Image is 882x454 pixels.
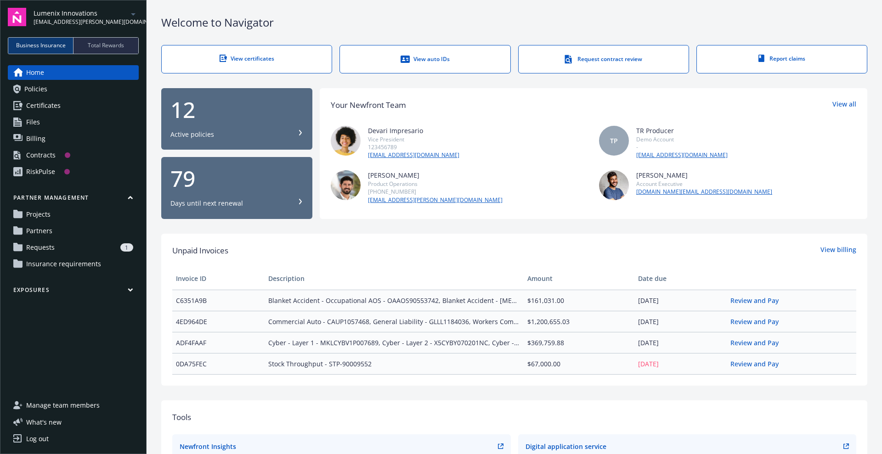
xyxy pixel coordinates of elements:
span: Partners [26,224,52,238]
button: Exposures [8,286,139,297]
div: Log out [26,432,49,446]
a: [EMAIL_ADDRESS][PERSON_NAME][DOMAIN_NAME] [368,196,503,204]
span: Total Rewards [88,41,124,50]
button: What's new [8,417,76,427]
th: Description [265,268,523,290]
td: [DATE] [634,332,727,353]
td: C6351A9B [172,290,265,311]
td: [DATE] [634,311,727,332]
td: ADF4FAAF [172,332,265,353]
span: Certificates [26,98,61,113]
a: Request contract review [518,45,689,73]
div: - [636,143,728,151]
a: Files [8,115,139,129]
a: Billing [8,131,139,146]
div: 79 [170,168,303,190]
span: Files [26,115,40,129]
td: $67,000.00 [524,353,634,374]
a: Contracts [8,148,139,163]
td: [DATE] [634,353,727,374]
div: Days until next renewal [170,199,243,208]
td: $161,031.00 [524,290,634,311]
div: [PERSON_NAME] [636,170,772,180]
div: Demo Account [636,135,728,143]
div: View certificates [180,55,313,62]
th: Amount [524,268,634,290]
a: Review and Pay [730,338,786,347]
span: Stock Throughput - STP-90009552 [268,359,520,369]
a: Review and Pay [730,359,786,368]
td: 0DA75FEC [172,353,265,374]
div: TR Producer [636,126,728,135]
a: View auto IDs [339,45,510,73]
div: Digital application service [526,442,606,451]
div: Active policies [170,130,214,139]
div: Report claims [715,55,848,62]
span: Cyber - Layer 1 - MKLCYBV1P007689, Cyber - Layer 2 - X5CYBY070201NC, Cyber - Layer 3 - CX3LPY0387... [268,338,520,348]
td: 4ED964DE [172,311,265,332]
div: 1 [120,243,133,252]
div: Account Executive [636,180,772,188]
span: [EMAIL_ADDRESS][PERSON_NAME][DOMAIN_NAME] [34,18,128,26]
div: Request contract review [537,55,670,64]
a: [EMAIL_ADDRESS][DOMAIN_NAME] [368,151,459,159]
th: Date due [634,268,727,290]
a: Insurance requirements [8,257,139,271]
button: 12Active policies [161,88,312,150]
td: $369,759.88 [524,332,634,353]
div: RiskPulse [26,164,55,179]
span: Insurance requirements [26,257,101,271]
span: Home [26,65,44,80]
img: navigator-logo.svg [8,8,26,26]
a: RiskPulse [8,164,139,179]
th: Invoice ID [172,268,265,290]
div: Newfront Insights [180,442,236,451]
div: 12 [170,99,303,121]
span: TP [610,136,618,146]
a: arrowDropDown [128,8,139,19]
div: Vice President [368,135,459,143]
span: Blanket Accident - Occupational AOS - OAAOS90553742, Blanket Accident - [MEDICAL_DATA] CA - OACA1... [268,296,520,305]
span: Billing [26,131,45,146]
a: Requests1 [8,240,139,255]
td: [DATE] [634,290,727,311]
a: Certificates [8,98,139,113]
span: Manage team members [26,398,100,413]
a: Partners [8,224,139,238]
button: Lumenix Innovations[EMAIL_ADDRESS][PERSON_NAME][DOMAIN_NAME]arrowDropDown [34,8,139,26]
a: Review and Pay [730,317,786,326]
td: $1,200,655.03 [524,311,634,332]
a: [EMAIL_ADDRESS][DOMAIN_NAME] [636,151,728,159]
img: photo [331,126,361,156]
span: Projects [26,207,51,222]
button: Partner management [8,194,139,205]
div: Devari Impresario [368,126,459,135]
span: Lumenix Innovations [34,8,128,18]
a: View certificates [161,45,332,73]
button: 79Days until next renewal [161,157,312,219]
img: photo [599,170,629,200]
span: Policies [24,82,47,96]
a: Review and Pay [730,296,786,305]
div: Product Operations [368,180,503,188]
div: Your Newfront Team [331,99,406,111]
a: Projects [8,207,139,222]
span: Requests [26,240,55,255]
span: Commercial Auto - CAUP1057468, General Liability - GLLL1184036, Workers Compensation - VL0553739-... [268,317,520,326]
span: Business Insurance [16,41,66,50]
div: View auto IDs [358,55,492,64]
img: photo [331,170,361,200]
span: Unpaid Invoices [172,245,228,257]
a: Policies [8,82,139,96]
div: [PHONE_NUMBER] [368,188,503,196]
a: View all [832,99,856,111]
span: What ' s new [26,417,62,427]
div: Contracts [26,148,56,163]
a: View billing [820,245,856,257]
div: Tools [172,411,856,423]
div: 123456789 [368,143,459,151]
div: [PERSON_NAME] [368,170,503,180]
div: Welcome to Navigator [161,15,867,30]
a: Home [8,65,139,80]
a: [DOMAIN_NAME][EMAIL_ADDRESS][DOMAIN_NAME] [636,188,772,196]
